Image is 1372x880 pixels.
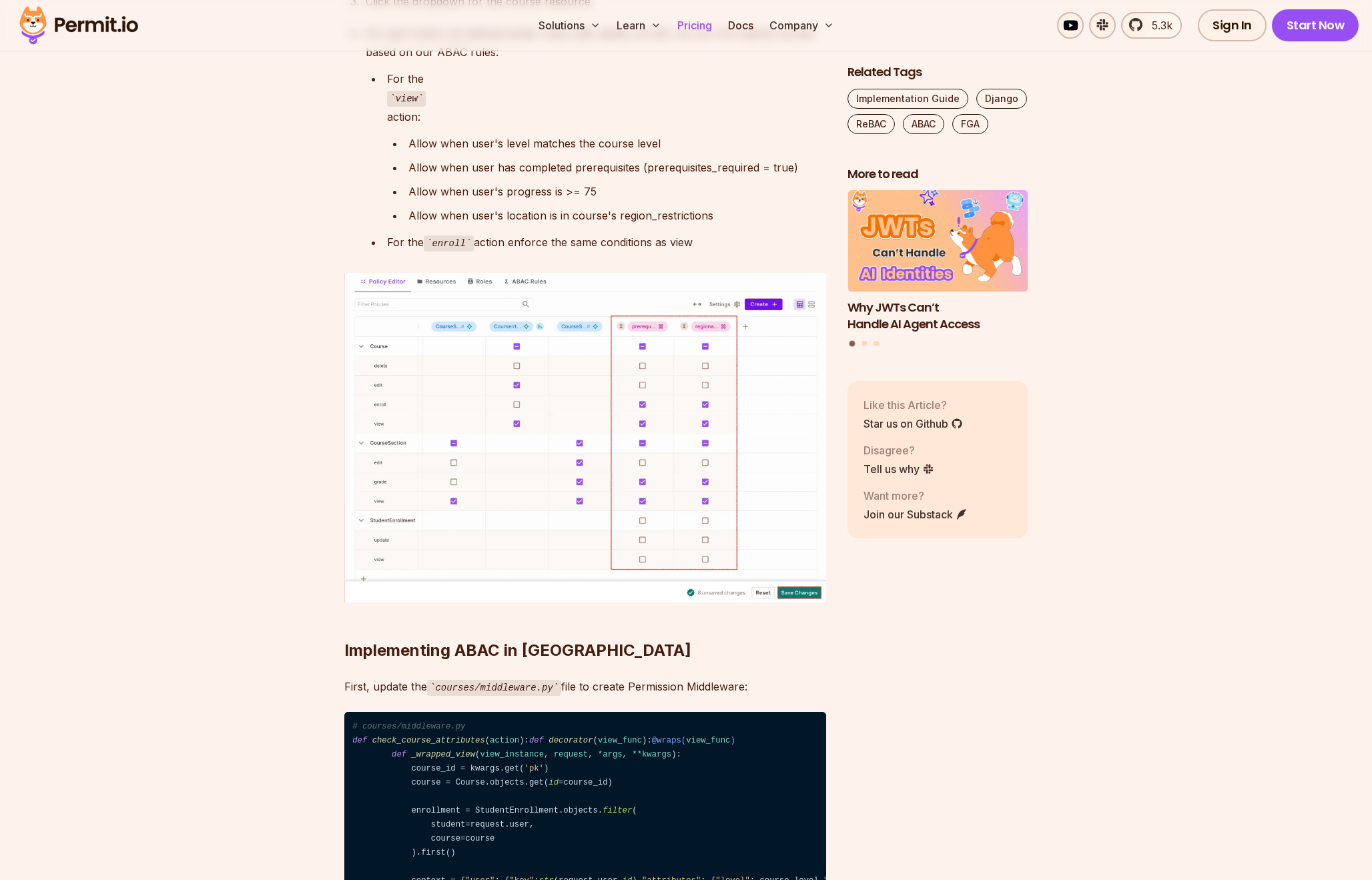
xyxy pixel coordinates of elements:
[652,736,735,745] span: @wraps( )
[864,397,963,413] p: Like this Article?
[533,12,606,39] button: Solutions
[408,182,826,201] div: Allow when user's progress is >= 75
[847,191,1028,333] li: 1 of 3
[847,191,1028,349] div: Posts
[723,12,759,39] a: Docs
[424,236,474,252] code: enroll
[598,736,642,745] span: view_func
[864,442,934,458] p: Disagree?
[864,416,963,432] a: Star us on Github
[847,300,1028,333] h3: Why JWTs Can’t Handle AI Agent Access
[490,736,519,745] span: action
[549,778,559,787] span: id
[411,750,475,759] span: _wrapped_view
[764,12,839,39] button: Company
[408,206,826,225] div: Allow when user's location is in course's region_restrictions
[408,134,826,153] div: Allow when user's level matches the course level
[392,750,406,759] span: def
[387,107,826,126] div: action:
[847,64,1028,81] h2: Related Tags
[549,736,593,745] span: decorator
[847,89,968,109] a: Implementation Guide
[847,191,1028,333] a: Why JWTs Can’t Handle AI Agent AccessWhy JWTs Can’t Handle AI Agent Access
[611,12,667,39] button: Learn
[686,736,730,745] span: view_func
[1144,17,1172,33] span: 5.3k
[903,114,944,134] a: ABAC
[352,722,465,731] span: # courses/middleware.py
[952,114,988,134] a: FGA
[387,91,426,107] code: view
[525,764,544,773] span: 'pk'
[849,341,855,347] button: Go to slide 1
[387,69,826,88] div: For the
[847,191,1028,292] img: Why JWTs Can’t Handle AI Agent Access
[672,12,717,39] a: Pricing
[344,273,826,602] img: image.png
[352,736,367,745] span: def
[387,233,826,252] div: For the action enforce the same conditions as view
[408,158,826,177] div: Allow when user has completed prerequisites (prerequisites_required = true)
[13,3,144,48] img: Permit logo
[874,342,879,347] button: Go to slide 3
[603,806,632,815] span: filter
[847,114,895,134] a: ReBAC
[427,680,561,696] code: courses/middleware.py
[529,736,544,745] span: def
[372,736,485,745] span: check_course_attributes
[1198,9,1267,41] a: Sign In
[1272,9,1359,41] a: Start Now
[480,750,671,759] span: view_instance, request, *args, **kwargs
[864,506,968,522] a: Join our Substack
[1121,12,1182,39] a: 5.3k
[862,342,867,347] button: Go to slide 2
[344,586,826,661] h2: Implementing ABAC in [GEOGRAPHIC_DATA]
[864,488,968,504] p: Want more?
[976,89,1027,109] a: Django
[864,461,934,477] a: Tell us why
[847,166,1028,183] h2: More to read
[344,677,826,697] p: First, update the file to create Permission Middleware:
